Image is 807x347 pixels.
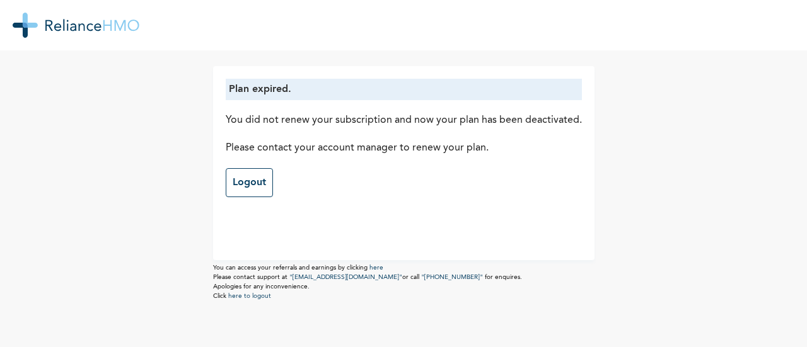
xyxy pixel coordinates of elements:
a: here [369,265,383,271]
p: Click [213,292,595,301]
a: "[PHONE_NUMBER]" [421,274,483,280]
p: You can access your referrals and earnings by clicking [213,263,595,273]
p: Plan expired. [229,82,579,97]
p: Please contact support at or call for enquires. Apologies for any inconvenience. [213,273,595,292]
p: Please contact your account manager to renew your plan. [226,140,582,156]
p: You did not renew your subscription and now your plan has been deactivated. [226,113,582,128]
img: RelianceHMO [13,13,139,38]
a: here to logout [228,293,271,299]
a: "[EMAIL_ADDRESS][DOMAIN_NAME]" [289,274,402,280]
a: Logout [226,168,273,197]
